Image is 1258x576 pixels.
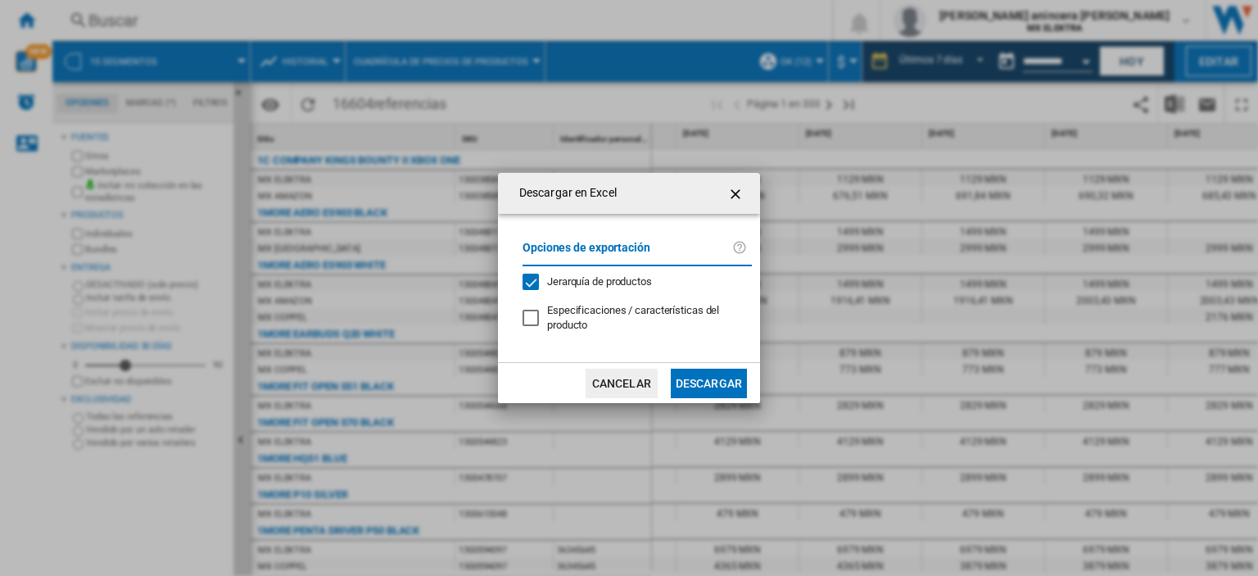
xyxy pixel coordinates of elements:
h4: Descargar en Excel [511,185,617,202]
div: Solo se aplica a la Visión Categoría [547,303,752,333]
span: Especificaciones / características del producto [547,304,719,331]
md-checkbox: Jerarquía de productos [523,274,739,290]
ng-md-icon: getI18NText('BUTTONS.CLOSE_DIALOG') [727,184,747,204]
button: Descargar [671,369,747,398]
label: Opciones de exportación [523,238,732,269]
span: Jerarquía de productos [547,275,652,288]
button: Cancelar [586,369,658,398]
button: getI18NText('BUTTONS.CLOSE_DIALOG') [721,177,753,210]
